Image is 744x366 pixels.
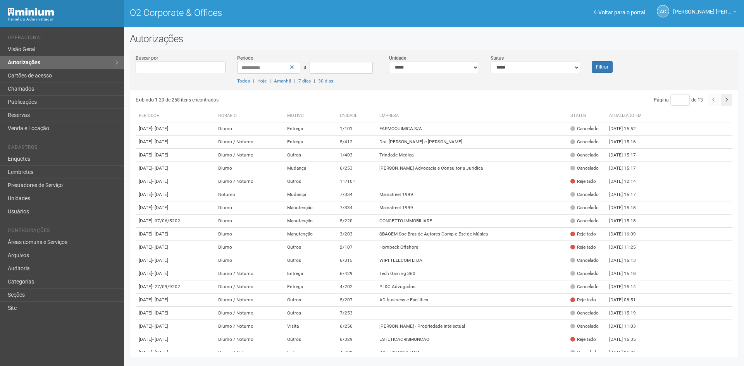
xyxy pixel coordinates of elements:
label: Período [237,55,253,62]
td: [PERSON_NAME] - Propriedade Intelectual [376,320,567,333]
span: - [DATE] [152,179,168,184]
button: Filtrar [592,61,613,73]
td: [DATE] 11:25 [606,241,649,254]
td: 1/403 [337,149,376,162]
th: Motivo [284,110,337,122]
td: DGT HOLDING LTDA [376,346,567,359]
td: Entrega [284,346,337,359]
li: Cadastros [8,144,118,153]
a: Hoje [257,78,267,84]
td: WIPI TELECOM LTDA [376,254,567,267]
td: Noturno [215,188,284,201]
td: [DATE] [136,294,215,307]
span: - [DATE] [152,337,168,342]
td: 11/101 [337,175,376,188]
td: [DATE] [136,228,215,241]
td: [DATE] [136,201,215,215]
th: Atualizado em [606,110,649,122]
td: Mainstreet 1999 [376,201,567,215]
td: 4/202 [337,280,376,294]
div: Rejeitado [570,231,596,237]
td: [DATE] 15:52 [606,122,649,136]
td: [DATE] 16:09 [606,228,649,241]
div: Cancelado [570,125,599,132]
div: Rejeitado [570,336,596,343]
td: [DATE] 12:14 [606,175,649,188]
div: Rejeitado [570,178,596,185]
td: Mainstreet 1999 [376,188,567,201]
span: - 07/06/5202 [152,218,180,223]
td: Entrega [284,136,337,149]
td: Manutenção [284,228,337,241]
td: Diurno [215,241,284,254]
td: Outros [284,149,337,162]
td: [DATE] [136,215,215,228]
span: - [DATE] [152,205,168,210]
td: 1/101 [337,122,376,136]
div: Cancelado [570,152,599,158]
td: [DATE] [136,254,215,267]
div: Cancelado [570,284,599,290]
th: Unidade [337,110,376,122]
td: Entrega [284,280,337,294]
td: 2/107 [337,241,376,254]
td: Diurno / Noturno [215,320,284,333]
td: [DATE] [136,162,215,175]
td: 3/203 [337,228,376,241]
span: - [DATE] [152,192,168,197]
td: [DATE] [136,333,215,346]
span: - [DATE] [152,258,168,263]
span: - [DATE] [152,165,168,171]
a: 7 dias [298,78,311,84]
a: [PERSON_NAME] [PERSON_NAME] [673,10,736,16]
td: Manutenção [284,201,337,215]
div: Cancelado [570,191,599,198]
td: Diurno / Noturno [215,333,284,346]
td: [PERSON_NAME] Advocacia e Consultoria Jurídica [376,162,567,175]
td: Hornbeck Offshore [376,241,567,254]
td: [DATE] 15:19 [606,307,649,320]
div: Cancelado [570,323,599,330]
a: AC [657,5,669,17]
td: [DATE] 08:51 [606,294,649,307]
td: Entrega [284,122,337,136]
td: Diurno [215,201,284,215]
span: - [DATE] [152,152,168,158]
td: Entrega [284,267,337,280]
td: [DATE] [136,241,215,254]
td: Trindade Medical [376,149,567,162]
td: [DATE] 11:03 [606,320,649,333]
span: - [DATE] [152,244,168,250]
span: - [DATE] [152,323,168,329]
td: Diurno / Noturno [215,136,284,149]
td: 6/253 [337,162,376,175]
label: Unidade [389,55,406,62]
td: Diurno / Noturno [215,294,284,307]
td: [DATE] [136,280,215,294]
img: Minium [8,8,54,16]
td: [DATE] 15:14 [606,280,649,294]
td: Diurno [215,122,284,136]
span: | [314,78,315,84]
td: Diurno / Noturno [215,307,284,320]
span: - 27/09/9202 [152,284,180,289]
td: Diurno [215,228,284,241]
th: Status [567,110,606,122]
h2: Autorizações [130,33,738,45]
span: Ana Carla de Carvalho Silva [673,1,731,15]
span: Página de 13 [654,97,703,103]
span: - [DATE] [152,310,168,316]
div: Painel do Administrador [8,16,118,23]
td: 5/412 [337,136,376,149]
th: Horário [215,110,284,122]
td: PL&C Advogados [376,280,567,294]
div: Cancelado [570,218,599,224]
td: Visita [284,320,337,333]
span: | [270,78,271,84]
td: Tech Gaming 360 [376,267,567,280]
td: [DATE] 11:26 [606,346,649,359]
div: Cancelado [570,310,599,316]
td: [DATE] 15:18 [606,215,649,228]
td: [DATE] [136,175,215,188]
td: Outros [284,175,337,188]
